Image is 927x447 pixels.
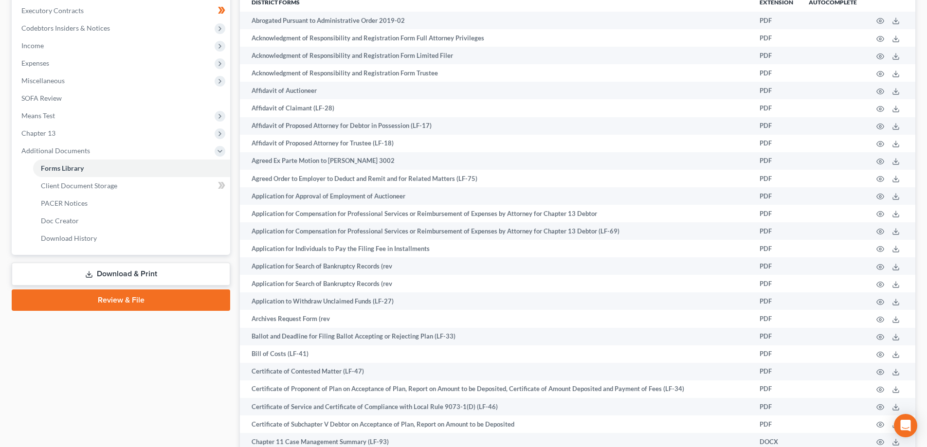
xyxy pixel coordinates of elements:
[752,152,801,170] td: PDF
[752,222,801,240] td: PDF
[752,170,801,187] td: PDF
[41,164,84,172] span: Forms Library
[240,275,752,292] td: Application for Search of Bankruptcy Records (rev
[240,222,752,240] td: Application for Compensation for Professional Services or Reimbursement of Expenses by Attorney f...
[21,146,90,155] span: Additional Documents
[33,177,230,195] a: Client Document Storage
[240,205,752,222] td: Application for Compensation for Professional Services or Reimbursement of Expenses by Attorney f...
[752,187,801,205] td: PDF
[240,398,752,415] td: Certificate of Service and Certificate of Compliance with Local Rule 9073-1(D) (LF-46)
[21,6,84,15] span: Executory Contracts
[12,263,230,286] a: Download & Print
[21,129,55,137] span: Chapter 13
[752,328,801,345] td: PDF
[752,117,801,135] td: PDF
[240,117,752,135] td: Affidavit of Proposed Attorney for Debtor in Possession (LF-17)
[21,24,110,32] span: Codebtors Insiders & Notices
[894,414,917,437] div: Open Intercom Messenger
[240,64,752,82] td: Acknowledgment of Responsibility and Registration Form Trustee
[41,216,79,225] span: Doc Creator
[33,195,230,212] a: PACER Notices
[752,82,801,99] td: PDF
[41,199,88,207] span: PACER Notices
[240,152,752,170] td: Agreed Ex Parte Motion to [PERSON_NAME] 3002
[752,99,801,117] td: PDF
[33,160,230,177] a: Forms Library
[752,257,801,275] td: PDF
[21,59,49,67] span: Expenses
[240,292,752,310] td: Application to Withdraw Unclaimed Funds (LF-27)
[240,363,752,380] td: Certificate of Contested Matter (LF-47)
[752,398,801,415] td: PDF
[240,345,752,363] td: Bill of Costs (LF-41)
[752,345,801,363] td: PDF
[752,380,801,398] td: PDF
[33,212,230,230] a: Doc Creator
[752,135,801,152] td: PDF
[240,328,752,345] td: Ballot and Deadline for Filing Ballot Accepting or Rejecting Plan (LF-33)
[752,415,801,433] td: PDF
[21,41,44,50] span: Income
[240,187,752,205] td: Application for Approval of Employment of Auctioneer
[752,205,801,222] td: PDF
[752,29,801,47] td: PDF
[240,12,752,29] td: Abrogated Pursuant to Administrative Order 2019-02
[240,380,752,398] td: Certificate of Proponent of Plan on Acceptance of Plan, Report on Amount to be Deposited, Certifi...
[240,82,752,99] td: Affidavit of Auctioneer
[33,230,230,247] a: Download History
[14,2,230,19] a: Executory Contracts
[752,310,801,327] td: PDF
[21,76,65,85] span: Miscellaneous
[21,111,55,120] span: Means Test
[14,89,230,107] a: SOFA Review
[752,47,801,64] td: PDF
[240,415,752,433] td: Certificate of Subchapter V Debtor on Acceptance of Plan, Report on Amount to be Deposited
[752,363,801,380] td: PDF
[240,29,752,47] td: Acknowledgment of Responsibility and Registration Form Full Attorney Privileges
[240,257,752,275] td: Application for Search of Bankruptcy Records (rev
[12,289,230,311] a: Review & File
[21,94,62,102] span: SOFA Review
[240,135,752,152] td: Affidavit of Proposed Attorney for Trustee (LF-18)
[41,234,97,242] span: Download History
[752,64,801,82] td: PDF
[752,275,801,292] td: PDF
[752,240,801,257] td: PDF
[752,12,801,29] td: PDF
[240,47,752,64] td: Acknowledgment of Responsibility and Registration Form Limited Filer
[240,170,752,187] td: Agreed Order to Employer to Deduct and Remit and for Related Matters (LF-75)
[240,240,752,257] td: Application for Individuals to Pay the Filing Fee in Installments
[240,99,752,117] td: Affidavit of Claimant (LF-28)
[752,292,801,310] td: PDF
[41,181,117,190] span: Client Document Storage
[240,310,752,327] td: Archives Request Form (rev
